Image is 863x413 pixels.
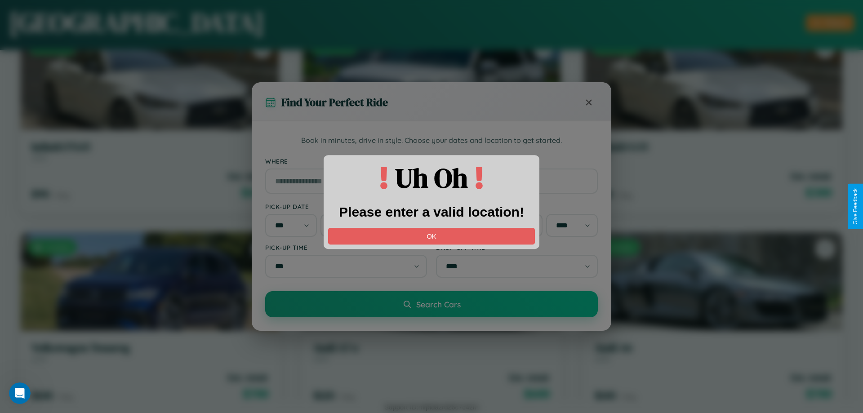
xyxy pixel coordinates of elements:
label: Drop-off Date [436,203,598,210]
label: Pick-up Date [265,203,427,210]
label: Where [265,157,598,165]
label: Pick-up Time [265,244,427,251]
span: Search Cars [416,299,461,309]
h3: Find Your Perfect Ride [281,95,388,110]
p: Book in minutes, drive in style. Choose your dates and location to get started. [265,135,598,147]
label: Drop-off Time [436,244,598,251]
